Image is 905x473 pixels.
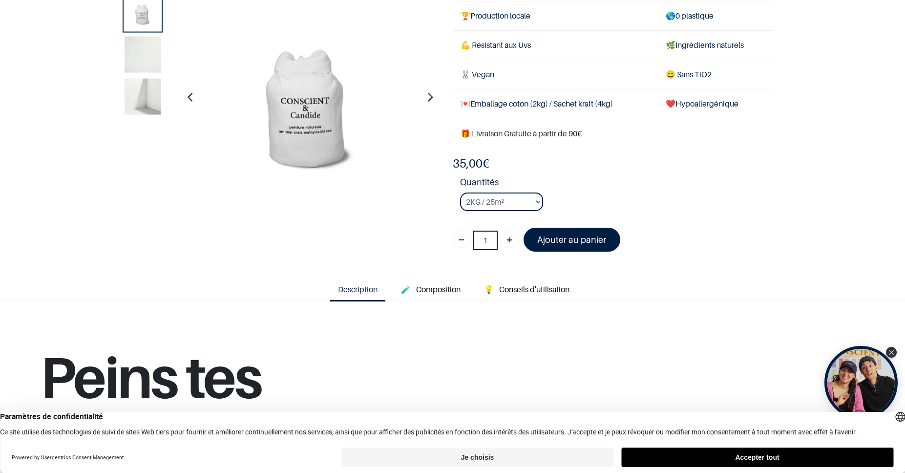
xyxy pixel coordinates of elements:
span: 😄 S [666,69,681,79]
td: ans TiO2 [658,60,773,89]
span: 💌 [461,99,470,108]
div: Open Tolstoy [824,346,898,419]
span: Description [338,284,378,294]
span: 🌿 [666,40,675,50]
td: 0 plastique [658,1,773,30]
span: 🌎 [666,11,675,21]
div: Open Tolstoy widget [824,346,898,419]
font: 🎁 Livraison Gratuite à partir de 90€ [461,129,582,138]
a: Ajouter au panier [524,228,621,252]
img: Product image [125,79,161,115]
strong: Quantités [460,175,773,193]
td: Emballage coton (2kg) / Sachet kraft (4kg) [453,89,658,119]
td: Production locale [453,1,658,30]
td: Ingrédients naturels [658,30,773,60]
span: 🧪 [401,284,411,294]
span: Composition [416,284,461,294]
span: 💪 Résistant aux Uvs [461,40,531,50]
a: Supprimer [453,231,470,248]
span: Conseils d'utilisation [499,284,569,294]
a: Ajouter [501,231,518,248]
span: 🏆 [461,11,470,21]
font: Ajouter au panier [537,235,606,245]
img: Product image [125,37,161,73]
span: 🐰 Vegan [461,69,494,79]
span: 35,00 [453,156,483,171]
div: Close Tolstoy widget [886,347,897,358]
b: € [453,156,489,171]
td: ❤️Hypoallergénique [658,89,773,119]
span: 💡 [484,284,494,294]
